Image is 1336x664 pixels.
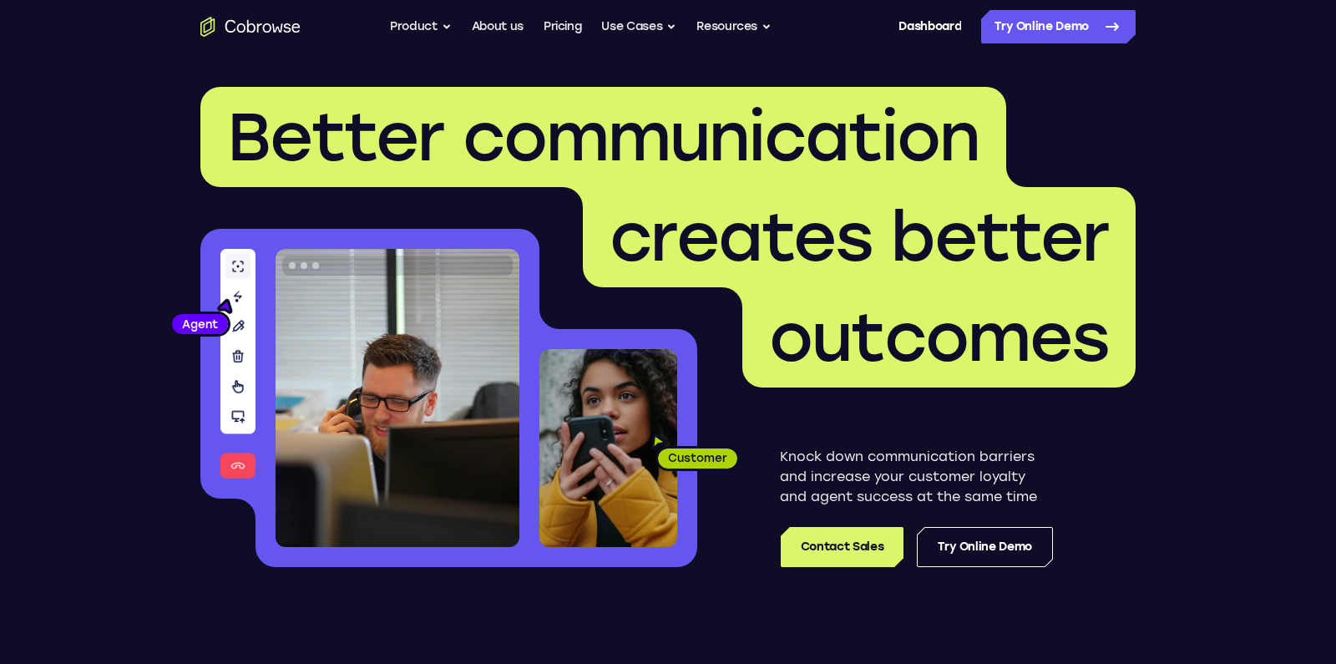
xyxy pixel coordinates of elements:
[610,197,1109,277] span: creates better
[390,10,452,43] button: Product
[898,10,961,43] a: Dashboard
[781,527,903,567] a: Contact Sales
[544,10,582,43] a: Pricing
[200,17,301,37] a: Go to the home page
[780,447,1053,507] p: Knock down communication barriers and increase your customer loyalty and agent success at the sam...
[601,10,676,43] button: Use Cases
[539,349,677,547] img: A customer holding their phone
[276,249,519,547] img: A customer support agent talking on the phone
[696,10,772,43] button: Resources
[917,527,1053,567] a: Try Online Demo
[981,10,1136,43] a: Try Online Demo
[227,97,979,177] span: Better communication
[472,10,524,43] a: About us
[769,297,1109,378] span: outcomes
